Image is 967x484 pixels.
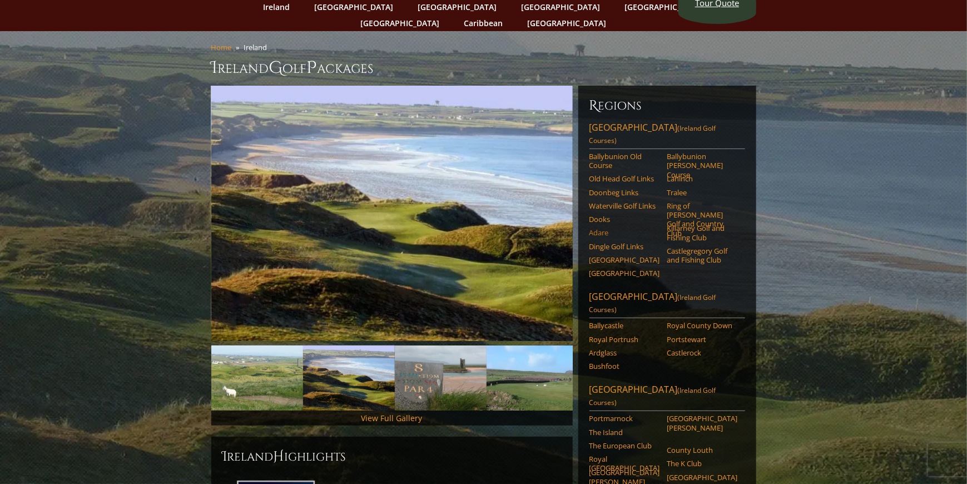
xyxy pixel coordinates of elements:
[589,386,716,407] span: (Ireland Golf Courses)
[589,383,745,411] a: [GEOGRAPHIC_DATA](Ireland Golf Courses)
[522,15,612,31] a: [GEOGRAPHIC_DATA]
[667,335,738,344] a: Portstewart
[589,269,660,278] a: [GEOGRAPHIC_DATA]
[667,152,738,179] a: Ballybunion [PERSON_NAME] Course
[589,293,716,314] span: (Ireland Golf Courses)
[667,246,738,265] a: Castlegregory Golf and Fishing Club
[222,448,562,466] h2: Ireland ighlights
[667,321,738,330] a: Royal County Down
[589,441,660,450] a: The European Club
[589,362,660,371] a: Bushfoot
[589,188,660,197] a: Doonbeg Links
[589,255,660,264] a: [GEOGRAPHIC_DATA]
[589,321,660,330] a: Ballycastle
[211,57,756,79] h1: Ireland olf ackages
[589,215,660,224] a: Dooks
[211,42,232,52] a: Home
[667,174,738,183] a: Lahinch
[589,414,660,423] a: Portmarnock
[589,121,745,149] a: [GEOGRAPHIC_DATA](Ireland Golf Courses)
[307,57,318,79] span: P
[667,348,738,357] a: Castlerock
[361,413,423,423] a: View Full Gallery
[355,15,445,31] a: [GEOGRAPHIC_DATA]
[589,152,660,170] a: Ballybunion Old Course
[589,335,660,344] a: Royal Portrush
[269,57,283,79] span: G
[589,201,660,210] a: Waterville Golf Links
[667,459,738,468] a: The K Club
[667,224,738,242] a: Killarney Golf and Fishing Club
[589,428,660,437] a: The Island
[589,348,660,357] a: Ardglass
[244,42,272,52] li: Ireland
[667,201,738,238] a: Ring of [PERSON_NAME] Golf and Country Club
[589,124,716,145] span: (Ireland Golf Courses)
[589,290,745,318] a: [GEOGRAPHIC_DATA](Ireland Golf Courses)
[274,448,285,466] span: H
[667,446,738,455] a: County Louth
[589,97,745,115] h6: Regions
[667,473,738,482] a: [GEOGRAPHIC_DATA]
[459,15,509,31] a: Caribbean
[589,174,660,183] a: Old Head Golf Links
[589,228,660,237] a: Adare
[589,455,660,473] a: Royal [GEOGRAPHIC_DATA]
[667,414,738,432] a: [GEOGRAPHIC_DATA][PERSON_NAME]
[589,242,660,251] a: Dingle Golf Links
[667,188,738,197] a: Tralee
